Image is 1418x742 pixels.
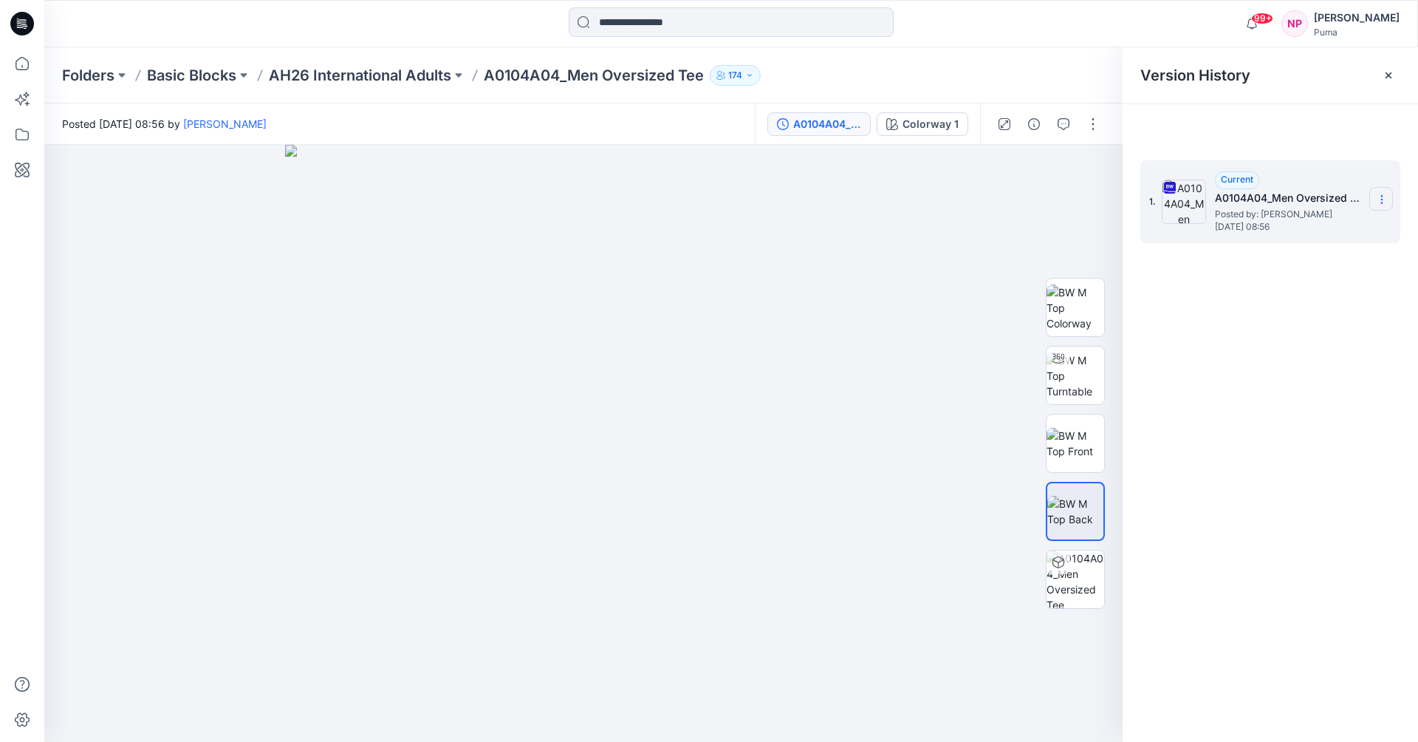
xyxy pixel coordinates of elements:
img: eyJhbGciOiJIUzI1NiIsImtpZCI6IjAiLCJzbHQiOiJzZXMiLCJ0eXAiOiJKV1QifQ.eyJkYXRhIjp7InR5cGUiOiJzdG9yYW... [285,145,882,742]
span: [DATE] 08:56 [1215,222,1363,232]
span: Version History [1140,67,1250,84]
span: 99+ [1251,13,1273,24]
div: [PERSON_NAME] [1314,9,1400,27]
p: 174 [728,67,742,84]
button: Details [1022,112,1046,136]
div: Colorway 1 [902,116,959,132]
a: Folders [62,65,114,86]
a: AH26 International Adults [269,65,451,86]
h5: A0104A04_Men Oversized Tee [1215,189,1363,207]
img: BW M Top Turntable [1047,353,1104,399]
a: Basic Blocks [147,65,236,86]
img: BW M Top Front [1047,428,1104,459]
img: BW M Top Back [1047,496,1103,527]
div: Puma [1314,27,1400,38]
img: A0104A04_Men Oversized Tee [1162,180,1206,224]
span: Posted [DATE] 08:56 by [62,116,267,132]
button: 174 [710,65,761,86]
button: A0104A04_Men Oversized Tee [767,112,871,136]
button: Close [1383,69,1394,81]
a: [PERSON_NAME] [183,118,267,130]
button: Colorway 1 [877,112,968,136]
div: NP [1281,10,1308,37]
img: A0104A04_Men Oversized Tee Colorway 1 [1047,551,1104,608]
div: A0104A04_Men Oversized Tee [793,116,861,132]
span: Posted by: Harry Nguyen [1215,207,1363,222]
span: Current [1221,174,1253,185]
img: BW M Top Colorway [1047,285,1104,331]
p: A0104A04_Men Oversized Tee [484,65,704,86]
span: 1. [1149,195,1156,208]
